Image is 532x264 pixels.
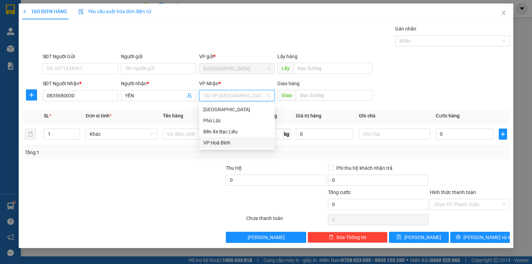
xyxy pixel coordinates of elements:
[78,9,84,15] img: icon
[203,106,271,113] div: [GEOGRAPHIC_DATA]
[296,129,353,140] input: 0
[25,129,36,140] button: delete
[389,232,449,243] button: save[PERSON_NAME]
[203,128,271,135] div: Bến Xe Bạc Liêu
[25,149,206,156] div: Tổng: 1
[463,234,512,241] span: [PERSON_NAME] và In
[246,214,327,227] div: Chưa thanh toán
[199,126,275,137] div: Bến Xe Bạc Liêu
[329,235,334,240] span: delete
[86,113,112,118] span: Đơn vị tính
[308,232,388,243] button: deleteXóa Thông tin
[436,113,460,118] span: Cước hàng
[44,113,49,118] span: SL
[501,10,506,16] span: close
[404,234,441,241] span: [PERSON_NAME]
[43,53,118,60] div: SĐT Người Gửi
[199,53,275,60] div: VP gửi
[277,63,293,74] span: Lấy
[450,232,510,243] button: printer[PERSON_NAME] và In
[121,80,196,87] div: Người nhận
[43,80,118,87] div: SĐT Người Nhận
[187,93,192,98] span: user-add
[22,9,67,14] span: TẠO ĐƠN HÀNG
[78,9,151,14] span: Yêu cầu xuất hóa đơn điện tử
[248,234,285,241] span: [PERSON_NAME]
[296,113,321,118] span: Giá trị hàng
[293,63,373,74] input: Dọc đường
[456,235,461,240] span: printer
[296,90,373,101] input: Dọc đường
[499,129,507,140] button: plus
[277,54,298,59] span: Lấy hàng
[203,63,271,74] span: Sài Gòn
[26,89,37,100] button: plus
[203,117,271,124] div: Phú Lộc
[163,113,183,118] span: Tên hàng
[283,129,290,140] span: kg
[203,139,271,147] div: VP Hoà Bình
[397,235,401,240] span: save
[199,81,219,86] span: VP Nhận
[277,81,300,86] span: Giao hàng
[359,129,430,140] input: Ghi Chú
[199,115,275,126] div: Phú Lộc
[226,232,306,243] button: [PERSON_NAME]
[336,234,366,241] span: Xóa Thông tin
[90,129,153,139] span: Khác
[334,164,395,172] span: Phí thu hộ khách nhận trả
[494,3,513,23] button: Close
[226,165,242,171] span: Thu Hộ
[356,109,433,123] th: Ghi chú
[121,53,196,60] div: Người gửi
[277,90,296,101] span: Giao
[328,190,351,195] span: Tổng cước
[26,92,37,98] span: plus
[499,131,507,137] span: plus
[395,26,416,32] label: Gán nhãn
[199,104,275,115] div: Sài Gòn
[22,9,27,14] span: plus
[430,190,476,195] label: Hình thức thanh toán
[163,129,234,140] input: VD: Bàn, Ghế
[199,137,275,148] div: VP Hoà Bình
